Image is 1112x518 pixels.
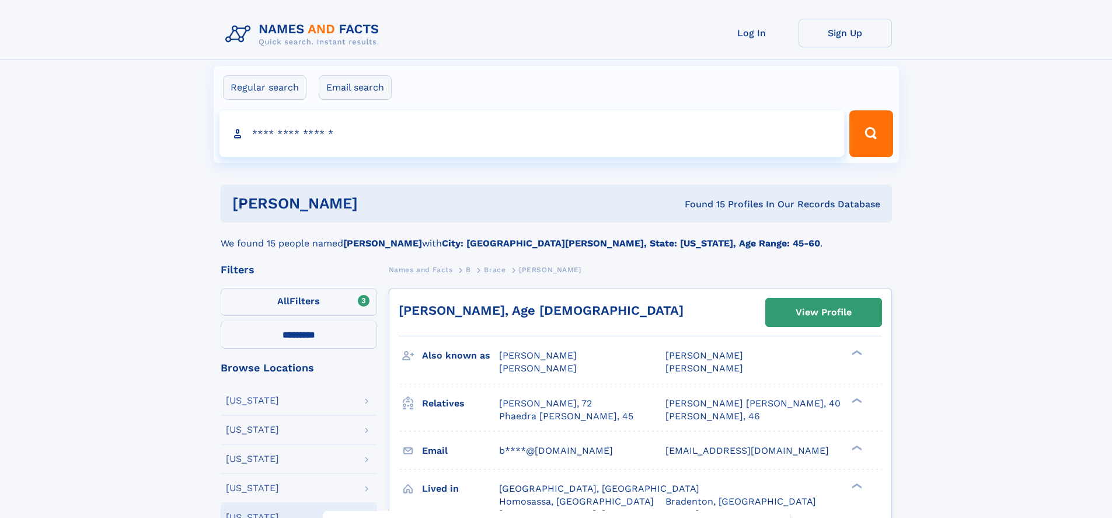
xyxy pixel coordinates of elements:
span: All [277,295,290,307]
h1: [PERSON_NAME] [232,196,521,211]
a: [PERSON_NAME] [PERSON_NAME], 40 [665,397,841,410]
button: Search Button [849,110,893,157]
div: ❯ [849,444,863,451]
label: Filters [221,288,377,316]
span: [PERSON_NAME] [499,363,577,374]
div: ❯ [849,482,863,489]
a: [PERSON_NAME], Age [DEMOGRAPHIC_DATA] [399,303,684,318]
h3: Email [422,441,499,461]
label: Regular search [223,75,306,100]
div: Found 15 Profiles In Our Records Database [521,198,880,211]
span: [GEOGRAPHIC_DATA], [GEOGRAPHIC_DATA] [499,483,699,494]
a: B [466,262,471,277]
a: [PERSON_NAME], 72 [499,397,592,410]
div: [US_STATE] [226,425,279,434]
div: Filters [221,265,377,275]
span: Homosassa, [GEOGRAPHIC_DATA] [499,496,654,507]
div: Browse Locations [221,363,377,373]
span: [EMAIL_ADDRESS][DOMAIN_NAME] [665,445,829,456]
b: City: [GEOGRAPHIC_DATA][PERSON_NAME], State: [US_STATE], Age Range: 45-60 [442,238,820,249]
input: search input [219,110,845,157]
h3: Also known as [422,346,499,366]
div: View Profile [796,299,852,326]
span: [PERSON_NAME] [665,350,743,361]
img: Logo Names and Facts [221,19,389,50]
a: View Profile [766,298,881,326]
div: ❯ [849,349,863,357]
a: Phaedra [PERSON_NAME], 45 [499,410,633,423]
span: [PERSON_NAME] [519,266,581,274]
a: Sign Up [799,19,892,47]
div: [US_STATE] [226,396,279,405]
span: [PERSON_NAME] [499,350,577,361]
h3: Lived in [422,479,499,499]
b: [PERSON_NAME] [343,238,422,249]
a: Log In [705,19,799,47]
a: Brace [484,262,506,277]
div: ❯ [849,397,863,404]
span: [PERSON_NAME] [665,363,743,374]
h3: Relatives [422,394,499,413]
span: Bradenton, [GEOGRAPHIC_DATA] [665,496,816,507]
div: [US_STATE] [226,484,279,493]
span: Brace [484,266,506,274]
div: We found 15 people named with . [221,223,892,251]
label: Email search [319,75,392,100]
a: [PERSON_NAME], 46 [665,410,760,423]
span: B [466,266,471,274]
a: Names and Facts [389,262,453,277]
div: [US_STATE] [226,454,279,464]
